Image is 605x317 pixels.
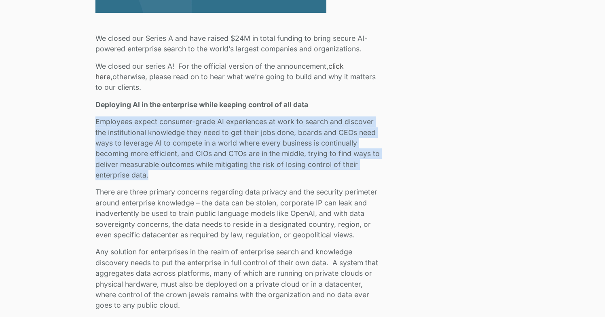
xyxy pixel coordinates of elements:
[95,61,384,93] p: We closed our series A! For the official version of the announcement, otherwise, please read on t...
[95,116,384,180] p: Employees expect consumer-grade AI experiences at work to search and discover the institutional k...
[95,33,384,55] p: We closed our Series A and have raised $24M in total funding to bring secure AI-powered enterpris...
[95,100,308,109] strong: Deploying AI in the enterprise while keeping control of all data
[95,62,344,81] a: click here,
[95,247,384,311] p: Any solution for enterprises in the realm of enterprise search and knowledge discovery needs to p...
[95,187,384,240] p: There are three primary concerns regarding data privacy and the security perimeter around enterpr...
[565,278,605,317] iframe: Chat Widget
